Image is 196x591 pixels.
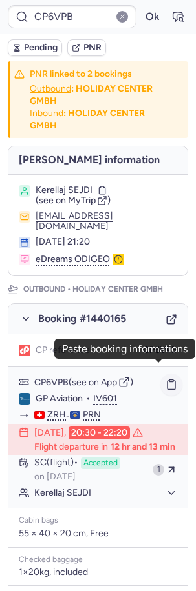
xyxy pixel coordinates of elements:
[83,43,102,53] span: PNR
[72,377,117,388] button: see on App
[34,487,177,499] button: Kerellaj SEJDI
[111,442,175,452] time: 12 hr and 13 min
[36,237,177,247] div: [DATE] 21:20
[36,211,177,232] button: [EMAIL_ADDRESS][DOMAIN_NAME]
[71,284,164,295] span: HOLIDAY CENTER GMBH
[36,393,83,405] span: GP Aviation
[36,185,93,195] span: Kerellaj SEJDI
[8,146,188,174] h4: [PERSON_NAME] information
[36,195,111,206] button: (see on MyTrip)
[39,195,96,206] span: see on MyTrip
[19,345,30,356] figure: 1L airline logo
[81,457,120,469] span: Accepted
[23,284,164,295] p: Outbound •
[93,394,117,404] button: IV601
[69,426,130,439] time: 20:30 - 22:20
[36,254,110,265] span: eDreams ODIGEO
[8,5,136,28] input: PNR Reference
[67,39,106,56] button: PNR
[30,84,71,94] button: Outbound
[86,313,126,325] button: 1440165
[30,108,63,119] button: Inbound
[19,528,177,539] p: 55 × 40 × 20 cm, Free
[19,393,30,405] figure: IV airline logo
[47,410,66,420] span: ZRH
[8,455,188,485] button: SC(flight)Acceptedon [DATE]1
[30,108,145,131] b: : HOLIDAY CENTER GMBH
[83,410,101,420] span: PRN
[34,410,177,421] div: -
[30,68,160,80] h4: PNR linked to 2 bookings
[34,426,143,439] div: [DATE],
[36,393,177,405] div: •
[19,556,177,565] div: Checked baggage
[153,464,164,476] div: 1
[19,516,177,525] div: Cabin bags
[34,376,177,388] div: ( )
[34,472,76,482] span: on [DATE]
[62,343,188,355] div: Paste booking informations
[34,377,69,388] button: CP6VPB
[24,43,58,53] span: Pending
[142,6,162,27] button: Ok
[8,39,62,56] button: Pending
[19,567,88,577] span: 1×20kg, included
[34,457,78,469] span: SC (flight)
[34,442,175,452] p: Flight departure in
[38,313,126,325] span: Booking #
[30,83,153,106] b: : HOLIDAY CENTER GMBH
[36,345,90,356] span: CP reference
